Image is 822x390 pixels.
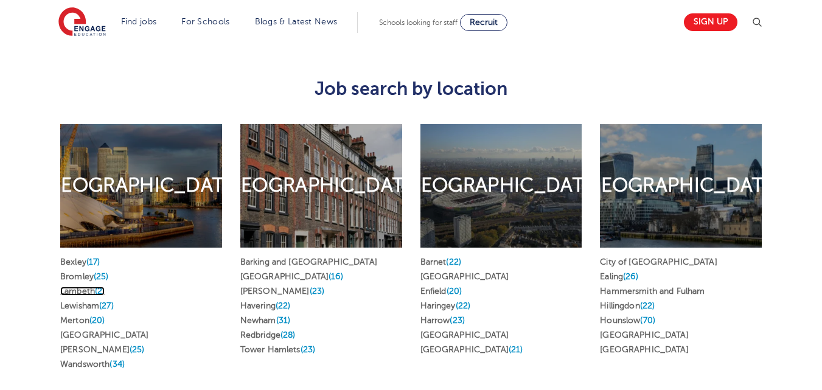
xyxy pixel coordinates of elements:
span: (22) [640,301,655,310]
a: Barnet(22) [420,257,461,266]
h3: Job search by location [51,78,771,99]
a: Lewisham(27) [60,301,114,310]
a: Ealing(26) [600,272,638,281]
a: Recruit [460,14,507,31]
span: (23) [450,316,465,325]
a: Lambeth(2) [60,287,105,296]
span: (25) [94,272,109,281]
a: For Schools [181,17,229,26]
a: Sign up [684,13,737,31]
span: (16) [329,272,343,281]
span: (20) [89,316,105,325]
span: Recruit [470,18,498,27]
a: City of [GEOGRAPHIC_DATA] [600,257,717,266]
a: [PERSON_NAME](25) [60,345,144,354]
span: (17) [86,257,100,266]
a: Find jobs [121,17,157,26]
a: Redbridge(28) [240,330,296,340]
a: Bexley(17) [60,257,100,266]
span: (27) [99,301,114,310]
span: (21) [509,345,523,354]
a: [GEOGRAPHIC_DATA] [60,330,148,340]
span: (70) [640,316,655,325]
a: [GEOGRAPHIC_DATA] [600,330,688,340]
span: (26) [623,272,638,281]
span: Schools looking for staff [379,18,458,27]
span: (23) [310,287,325,296]
a: Blogs & Latest News [255,17,338,26]
a: Harrow(23) [420,316,465,325]
a: [GEOGRAPHIC_DATA](16) [240,272,343,281]
span: (25) [130,345,145,354]
a: [GEOGRAPHIC_DATA](21) [420,345,523,354]
span: (23) [301,345,316,354]
h2: [GEOGRAPHIC_DATA] [400,173,601,198]
h2: [GEOGRAPHIC_DATA] [580,173,781,198]
span: (31) [276,316,291,325]
a: Newham(31) [240,316,290,325]
h2: [GEOGRAPHIC_DATA] [220,173,421,198]
span: (34) [110,360,125,369]
h2: [GEOGRAPHIC_DATA] [41,173,242,198]
span: (22) [456,301,471,310]
a: [GEOGRAPHIC_DATA] [600,345,688,354]
a: Wandsworth(34) [60,360,125,369]
a: Hounslow(70) [600,316,655,325]
a: [GEOGRAPHIC_DATA] [420,330,509,340]
span: (20) [447,287,462,296]
a: [PERSON_NAME](23) [240,287,324,296]
a: Hillingdon(22) [600,301,655,310]
a: Bromley(25) [60,272,109,281]
a: Hammersmith and Fulham [600,287,705,296]
a: Havering(22) [240,301,291,310]
span: (22) [276,301,291,310]
a: [GEOGRAPHIC_DATA] [420,272,509,281]
span: (2) [95,287,105,296]
a: Barking and [GEOGRAPHIC_DATA] [240,257,377,266]
a: Haringey(22) [420,301,471,310]
span: (22) [446,257,461,266]
img: Engage Education [58,7,106,38]
a: Enfield(20) [420,287,462,296]
a: Tower Hamlets(23) [240,345,315,354]
a: Merton(20) [60,316,105,325]
span: (28) [280,330,296,340]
